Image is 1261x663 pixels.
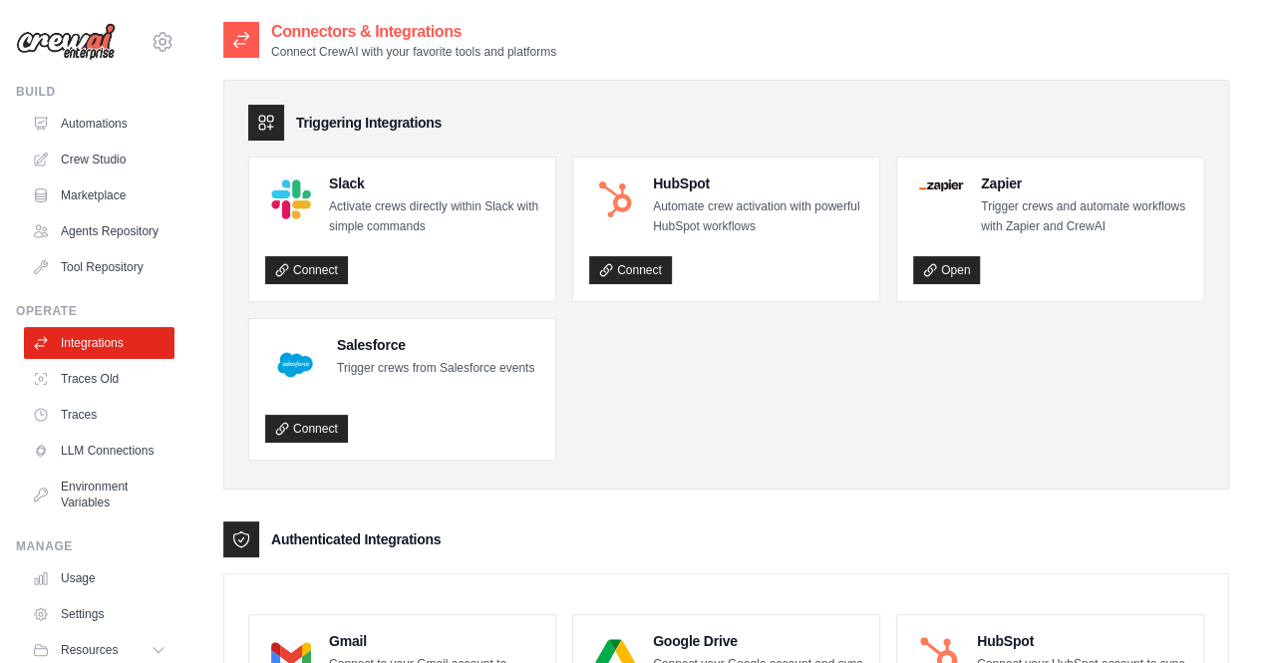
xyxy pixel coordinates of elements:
a: Automations [24,108,174,140]
a: Environment Variables [24,471,174,518]
h4: Zapier [981,173,1187,193]
a: Crew Studio [24,144,174,175]
p: Trigger crews and automate workflows with Zapier and CrewAI [981,197,1187,236]
img: Slack Logo [271,179,311,219]
a: Agents Repository [24,215,174,247]
h3: Triggering Integrations [296,113,442,133]
h4: Google Drive [653,631,863,651]
h4: Slack [329,173,539,193]
p: Connect CrewAI with your favorite tools and platforms [271,44,556,60]
h4: HubSpot [977,631,1187,651]
a: Open [913,256,980,284]
div: Operate [16,303,174,319]
div: Build [16,84,174,100]
h4: HubSpot [653,173,863,193]
a: Traces Old [24,363,174,395]
img: Salesforce Logo [271,341,319,389]
span: Resources [61,642,118,658]
a: Connect [265,415,348,443]
a: Marketplace [24,179,174,211]
h2: Connectors & Integrations [271,20,556,44]
a: Usage [24,562,174,594]
a: Traces [24,399,174,431]
a: Connect [589,256,672,284]
a: Connect [265,256,348,284]
a: LLM Connections [24,435,174,467]
h4: Salesforce [337,335,534,355]
p: Trigger crews from Salesforce events [337,359,534,379]
img: Logo [16,23,116,61]
img: Zapier Logo [919,179,963,191]
p: Activate crews directly within Slack with simple commands [329,197,539,236]
h3: Authenticated Integrations [271,529,441,549]
p: Automate crew activation with powerful HubSpot workflows [653,197,863,236]
a: Settings [24,598,174,630]
h4: Gmail [329,631,539,651]
a: Tool Repository [24,251,174,283]
img: HubSpot Logo [595,179,635,219]
a: Integrations [24,327,174,359]
div: Manage [16,538,174,554]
